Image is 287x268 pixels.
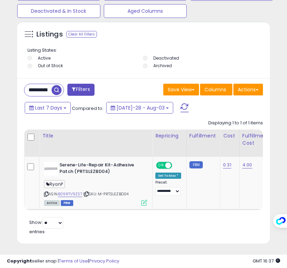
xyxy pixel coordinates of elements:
[104,4,187,18] button: Aged Columns
[223,162,231,168] a: 0.31
[189,161,203,168] small: FBM
[157,163,165,168] span: ON
[7,258,119,265] div: seller snap | |
[59,162,143,176] b: Serene-Life-Repair Kit-Adhesive Patch (PRTSLEZBD04)
[106,102,173,114] button: [DATE]-28 - Aug-03
[233,84,263,95] button: Actions
[38,55,51,61] label: Active
[29,219,63,235] span: Show: entries
[66,31,97,38] div: Clear All Filters
[44,162,58,176] img: 312-ZpZPG1L._SL40_.jpg
[83,191,129,197] span: | SKU: M-PRTSLEZBD04
[163,84,199,95] button: Save View
[155,173,181,179] div: Set To Max *
[61,200,73,206] span: FBM
[117,104,165,111] span: [DATE]-28 - Aug-03
[42,132,150,140] div: Title
[153,55,179,61] label: Deactivated
[242,132,269,147] div: Fulfillment Cost
[25,102,71,114] button: Last 7 Days
[189,132,217,140] div: Fulfillment
[171,163,182,168] span: OFF
[155,132,184,140] div: Repricing
[223,132,236,140] div: Cost
[58,191,82,197] a: B09RTV9ZST
[208,120,263,126] div: Displaying 1 to 1 of 1 items
[242,162,252,168] a: 4.00
[36,30,63,39] h5: Listings
[35,104,62,111] span: Last 7 Days
[153,63,172,69] label: Archived
[200,84,232,95] button: Columns
[44,200,60,206] span: All listings currently available for purchase on Amazon
[27,47,261,54] p: Listing States:
[44,180,65,188] span: RyanP
[59,258,88,264] a: Terms of Use
[44,162,147,205] div: ASIN:
[205,86,226,93] span: Columns
[72,105,103,112] span: Compared to:
[38,63,63,69] label: Out of Stock
[155,180,181,196] div: Preset:
[253,258,280,264] span: 2025-08-11 16:37 GMT
[17,4,100,18] button: Deactivated & In Stock
[89,258,119,264] a: Privacy Policy
[67,84,94,96] button: Filters
[7,258,32,264] strong: Copyright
